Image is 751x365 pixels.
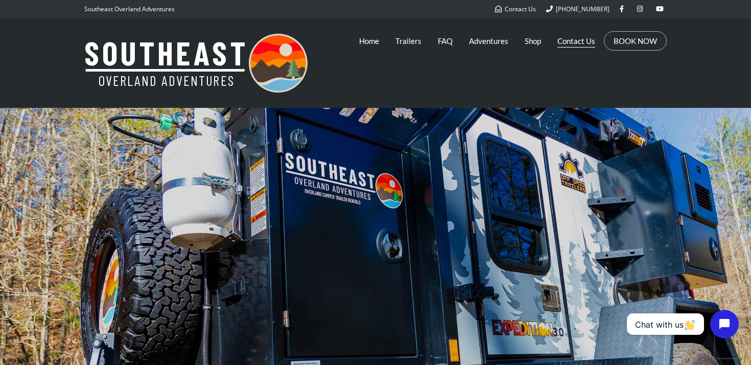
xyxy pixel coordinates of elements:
p: Southeast Overland Adventures [84,3,175,16]
span: Contact Us [505,5,536,13]
a: [PHONE_NUMBER] [546,5,609,13]
a: BOOK NOW [614,36,657,46]
a: FAQ [438,28,453,54]
a: Contact Us [557,28,595,54]
img: Southeast Overland Adventures [84,34,308,93]
a: Shop [525,28,541,54]
a: Adventures [469,28,508,54]
a: Home [359,28,379,54]
a: Contact Us [495,5,536,13]
span: [PHONE_NUMBER] [556,5,609,13]
a: Trailers [395,28,421,54]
